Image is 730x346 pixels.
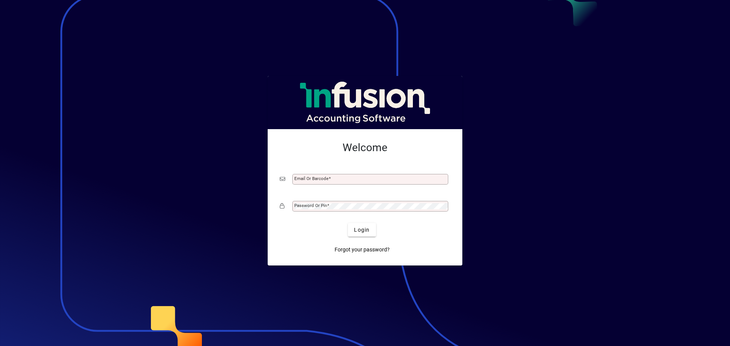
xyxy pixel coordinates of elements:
[294,176,328,181] mat-label: Email or Barcode
[294,203,327,208] mat-label: Password or Pin
[332,243,393,256] a: Forgot your password?
[280,141,450,154] h2: Welcome
[354,226,370,234] span: Login
[348,223,376,237] button: Login
[335,246,390,254] span: Forgot your password?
